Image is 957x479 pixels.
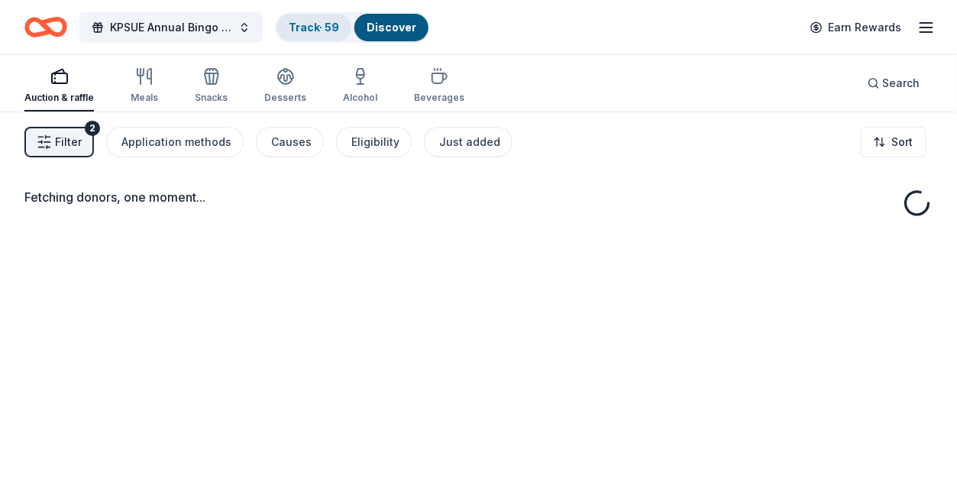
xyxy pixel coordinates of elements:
[883,74,920,92] span: Search
[414,61,464,112] button: Beverages
[343,92,377,104] div: Alcohol
[55,133,82,151] span: Filter
[855,68,933,99] button: Search
[414,92,464,104] div: Beverages
[85,121,100,136] div: 2
[271,133,312,151] div: Causes
[79,12,263,43] button: KPSUE Annual Bingo Night
[131,92,158,104] div: Meals
[24,9,67,45] a: Home
[131,61,158,112] button: Meals
[106,127,244,157] button: Application methods
[121,133,231,151] div: Application methods
[892,133,913,151] span: Sort
[343,61,377,112] button: Alcohol
[801,14,911,41] a: Earn Rewards
[256,127,324,157] button: Causes
[24,127,94,157] button: Filter2
[24,61,94,112] button: Auction & raffle
[24,92,94,104] div: Auction & raffle
[289,21,339,34] a: Track· 59
[275,12,430,43] button: Track· 59Discover
[367,21,416,34] a: Discover
[424,127,512,157] button: Just added
[336,127,412,157] button: Eligibility
[24,188,933,206] div: Fetching donors, one moment...
[439,133,500,151] div: Just added
[195,92,228,104] div: Snacks
[351,133,399,151] div: Eligibility
[264,61,306,112] button: Desserts
[195,61,228,112] button: Snacks
[110,18,232,37] span: KPSUE Annual Bingo Night
[264,92,306,104] div: Desserts
[861,127,926,157] button: Sort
